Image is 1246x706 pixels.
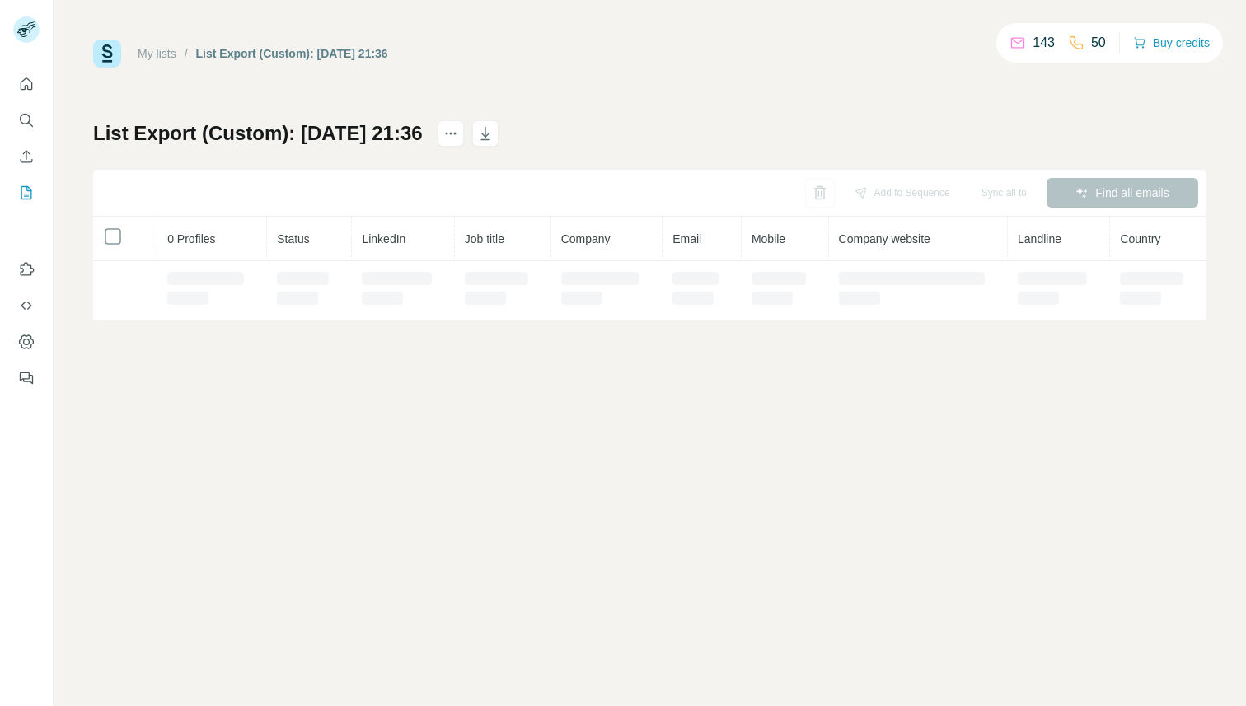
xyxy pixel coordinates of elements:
[196,45,388,62] div: List Export (Custom): [DATE] 21:36
[1033,33,1055,53] p: 143
[13,291,40,320] button: Use Surfe API
[167,232,215,245] span: 0 Profiles
[93,120,423,147] h1: List Export (Custom): [DATE] 21:36
[13,178,40,208] button: My lists
[672,232,701,245] span: Email
[561,232,611,245] span: Company
[362,232,405,245] span: LinkedIn
[465,232,504,245] span: Job title
[1133,31,1210,54] button: Buy credits
[839,232,930,245] span: Company website
[438,120,464,147] button: actions
[93,40,121,68] img: Surfe Logo
[277,232,310,245] span: Status
[138,47,176,60] a: My lists
[13,142,40,171] button: Enrich CSV
[185,45,188,62] li: /
[1120,232,1160,245] span: Country
[1091,33,1106,53] p: 50
[13,363,40,393] button: Feedback
[13,255,40,284] button: Use Surfe on LinkedIn
[13,105,40,135] button: Search
[1018,232,1061,245] span: Landline
[13,69,40,99] button: Quick start
[752,232,785,245] span: Mobile
[13,327,40,357] button: Dashboard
